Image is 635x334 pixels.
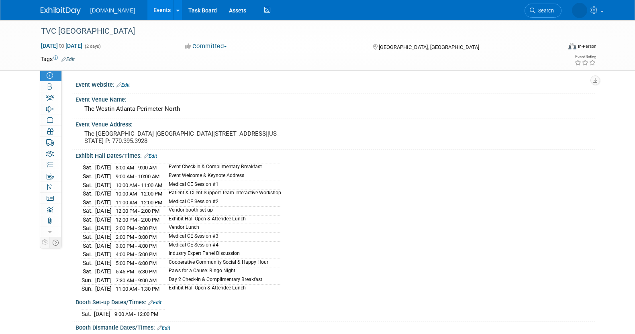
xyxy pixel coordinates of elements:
[76,296,595,307] div: Booth Set-up Dates/Times:
[82,250,95,259] td: Sat.
[164,259,281,267] td: Cooperative Community Social & Happy Hour
[82,198,95,207] td: Sat.
[82,267,95,276] td: Sat.
[84,44,101,49] span: (2 days)
[578,43,596,49] div: In-Person
[379,44,479,50] span: [GEOGRAPHIC_DATA], [GEOGRAPHIC_DATA]
[94,310,110,318] td: [DATE]
[164,267,281,276] td: Paws for a Cause: Bingo Night!
[116,251,157,257] span: 4:00 PM - 5:00 PM
[116,208,159,214] span: 12:00 PM - 2:00 PM
[182,42,230,51] button: Committed
[164,189,281,198] td: Patient & Client Support Team Interactive Workshop
[116,243,157,249] span: 3:00 PM - 4:00 PM
[164,276,281,285] td: Day 2 Check-In & Complimentary Breakfast
[95,224,112,233] td: [DATE]
[164,215,281,224] td: Exhibit Hall Open & Attendee Lunch
[116,269,157,275] span: 5:45 PM - 6:30 PM
[90,7,135,14] span: [DOMAIN_NAME]
[164,232,281,241] td: Medical CE Session #3
[82,232,95,241] td: Sat.
[95,198,112,207] td: [DATE]
[572,3,587,18] img: Iuliia Bulow
[95,163,112,172] td: [DATE]
[116,165,157,171] span: 8:00 AM - 9:00 AM
[38,24,549,39] div: TVC [GEOGRAPHIC_DATA]
[95,276,112,285] td: [DATE]
[114,311,158,317] span: 9:00 AM - 12:00 PM
[49,237,61,248] td: Toggle Event Tabs
[116,182,162,188] span: 10:00 AM - 11:00 AM
[116,191,162,197] span: 10:00 AM - 12:00 PM
[95,181,112,189] td: [DATE]
[95,189,112,198] td: [DATE]
[95,259,112,267] td: [DATE]
[82,259,95,267] td: Sat.
[76,150,595,160] div: Exhibit Hall Dates/Times:
[76,118,595,128] div: Event Venue Address:
[82,207,95,216] td: Sat.
[82,276,95,285] td: Sun.
[535,8,554,14] span: Search
[61,57,75,62] a: Edit
[116,286,159,292] span: 11:00 AM - 1:30 PM
[116,225,157,231] span: 2:00 PM - 3:00 PM
[95,241,112,250] td: [DATE]
[82,241,95,250] td: Sat.
[41,42,83,49] span: [DATE] [DATE]
[568,43,576,49] img: Format-Inperson.png
[164,172,281,181] td: Event Welcome & Keynote Address
[148,300,161,305] a: Edit
[116,173,159,179] span: 9:00 AM - 10:00 AM
[164,250,281,259] td: Industry Expert Panel Discussion
[82,215,95,224] td: Sat.
[58,43,65,49] span: to
[157,325,170,331] a: Edit
[164,241,281,250] td: Medical CE Session #4
[82,285,95,293] td: Sun.
[82,224,95,233] td: Sat.
[84,130,283,145] pre: The [GEOGRAPHIC_DATA] [GEOGRAPHIC_DATA][STREET_ADDRESS][US_STATE] P: 770.395.3928
[514,42,597,54] div: Event Format
[95,250,112,259] td: [DATE]
[164,181,281,189] td: Medical CE Session #1
[95,215,112,224] td: [DATE]
[41,7,81,15] img: ExhibitDay
[76,79,595,89] div: Event Website:
[82,163,95,172] td: Sat.
[116,217,159,223] span: 12:00 PM - 2:00 PM
[40,237,50,248] td: Personalize Event Tab Strip
[144,153,157,159] a: Edit
[116,200,162,206] span: 11:00 AM - 12:00 PM
[82,189,95,198] td: Sat.
[116,260,157,266] span: 5:00 PM - 6:00 PM
[76,94,595,104] div: Event Venue Name:
[574,55,596,59] div: Event Rating
[41,55,75,63] td: Tags
[525,4,561,18] a: Search
[164,224,281,233] td: Vendor Lunch
[95,172,112,181] td: [DATE]
[116,277,157,283] span: 7:30 AM - 9:00 AM
[95,285,112,293] td: [DATE]
[116,234,157,240] span: 2:00 PM - 3:00 PM
[164,207,281,216] td: Vendor booth set up
[82,172,95,181] td: Sat.
[82,181,95,189] td: Sat.
[95,207,112,216] td: [DATE]
[164,163,281,172] td: Event Check-In & Complimentary Breakfast
[116,82,130,88] a: Edit
[95,232,112,241] td: [DATE]
[164,198,281,207] td: Medical CE Session #2
[82,310,94,318] td: Sat.
[76,322,595,332] div: Booth Dismantle Dates/Times:
[82,103,589,115] div: The Westin Atlanta Perimeter North
[95,267,112,276] td: [DATE]
[164,285,281,293] td: Exhibit Hall Open & Attendee Lunch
